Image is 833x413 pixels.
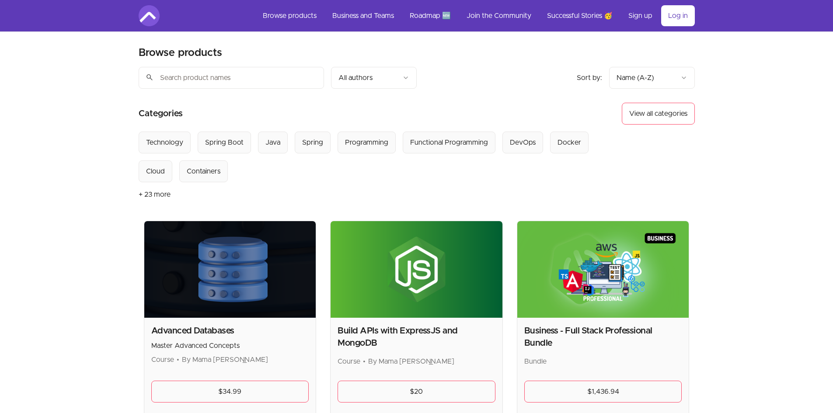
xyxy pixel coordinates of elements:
[151,356,174,363] span: Course
[338,358,360,365] span: Course
[577,74,602,81] span: Sort by:
[151,325,309,337] h2: Advanced Databases
[363,358,366,365] span: •
[151,381,309,403] a: $34.99
[338,325,495,349] h2: Build APIs with ExpressJS and MongoDB
[139,182,171,207] button: + 23 more
[524,358,547,365] span: Bundle
[331,67,417,89] button: Filter by author
[368,358,454,365] span: By Mama [PERSON_NAME]
[517,221,689,318] img: Product image for Business - Full Stack Professional Bundle
[139,46,222,60] h1: Browse products
[410,137,488,148] div: Functional Programming
[540,5,620,26] a: Successful Stories 🥳
[256,5,324,26] a: Browse products
[182,356,268,363] span: By Mama [PERSON_NAME]
[460,5,538,26] a: Join the Community
[524,325,682,349] h2: Business - Full Stack Professional Bundle
[331,221,502,318] img: Product image for Build APIs with ExpressJS and MongoDB
[144,221,316,318] img: Product image for Advanced Databases
[265,137,280,148] div: Java
[558,137,581,148] div: Docker
[139,5,160,26] img: Amigoscode logo
[139,67,324,89] input: Search product names
[661,5,695,26] a: Log in
[621,5,659,26] a: Sign up
[524,381,682,403] a: $1,436.94
[177,356,179,363] span: •
[345,137,388,148] div: Programming
[139,103,183,125] h2: Categories
[256,5,695,26] nav: Main
[146,137,183,148] div: Technology
[146,166,165,177] div: Cloud
[325,5,401,26] a: Business and Teams
[609,67,695,89] button: Product sort options
[146,71,153,83] span: search
[151,340,309,351] p: Master Advanced Concepts
[403,5,458,26] a: Roadmap 🆕
[338,381,495,403] a: $20
[205,137,244,148] div: Spring Boot
[187,166,220,177] div: Containers
[622,103,695,125] button: View all categories
[510,137,536,148] div: DevOps
[302,137,323,148] div: Spring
